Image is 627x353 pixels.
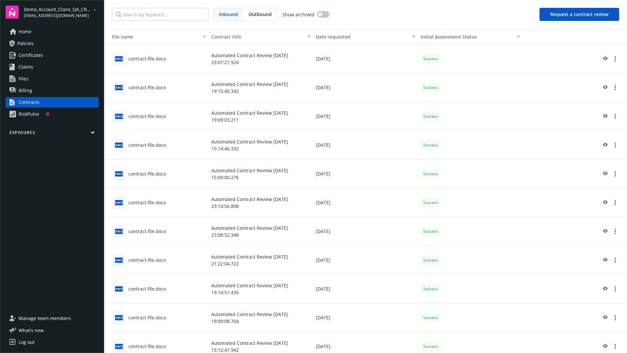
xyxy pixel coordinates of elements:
[19,26,31,37] span: Home
[6,327,54,334] button: What's new
[115,114,123,119] span: docx
[128,142,166,148] div: contract-file.docx
[313,303,418,332] div: [DATE]
[24,6,91,13] span: Demo_Account_Clone_QA_CR_Tests_Prospect
[115,56,123,61] span: docx
[313,102,418,131] div: [DATE]
[313,246,418,275] div: [DATE]
[115,344,123,349] span: docx
[115,85,123,90] span: docx
[209,131,313,160] div: Automated Contract Review [DATE] 15:14:46.332
[211,33,303,40] div: Contract title
[19,74,28,84] span: Files
[128,84,166,91] div: contract-file.docx
[423,142,438,148] span: Success
[209,246,313,275] div: Automated Contract Review [DATE] 21:22:04.722
[611,256,619,264] a: more
[24,6,99,19] button: Demo_Account_Clone_QA_CR_Tests_Prospect[EMAIL_ADDRESS][DOMAIN_NAME]arrowDropDown
[115,200,123,205] span: docx
[421,34,477,40] span: Initial Assessment Status
[24,13,91,19] span: [EMAIL_ADDRESS][DOMAIN_NAME]
[128,55,166,62] div: contract-file.docx
[6,62,99,72] a: Claims
[313,160,418,188] div: [DATE]
[282,11,314,18] span: Show archived
[423,85,438,91] span: Success
[423,257,438,263] span: Success
[601,199,609,207] a: preview
[19,85,32,96] span: Billing
[601,84,609,92] a: preview
[601,285,609,293] a: preview
[313,131,418,160] div: [DATE]
[423,344,438,349] span: Success
[6,97,99,108] a: Contracts
[209,102,313,131] div: Automated Contract Review [DATE] 19:09:03.211
[601,343,609,350] a: preview
[6,50,99,60] a: Certificates
[128,314,166,321] div: contract-file.docx
[214,8,243,21] span: Inbound
[209,29,313,44] button: Contract title
[601,141,609,149] a: preview
[601,314,609,322] a: preview
[19,109,39,119] div: RiskPulse
[423,315,438,321] span: Success
[115,315,123,320] span: docx
[107,33,199,40] div: File name
[6,109,99,119] a: RiskPulse
[6,6,19,19] img: navigator-logo.svg
[209,44,313,73] div: Automated Contract Review [DATE] 23:07:27.924
[423,113,438,119] span: Success
[6,313,99,324] a: Manage team members
[313,73,418,102] div: [DATE]
[209,73,313,102] div: Automated Contract Review [DATE] 19:15:40.342
[423,171,438,177] span: Success
[209,188,313,217] div: Automated Contract Review [DATE] 23:14:56.808
[19,50,43,60] span: Certificates
[611,343,619,350] a: more
[601,170,609,178] a: preview
[107,33,199,40] div: Toggle SortBy
[128,228,166,235] div: contract-file.docx
[6,74,99,84] a: Files
[115,171,123,176] span: docx
[611,199,619,207] a: more
[313,217,418,246] div: [DATE]
[601,227,609,235] a: preview
[128,343,166,350] div: contract-file.docx
[611,55,619,63] a: more
[19,313,71,324] span: Manage team members
[19,62,33,72] span: Claims
[128,257,166,263] div: contract-file.docx
[539,8,619,21] button: Request a contract review
[219,11,238,18] span: Inbound
[209,275,313,303] div: Automated Contract Review [DATE] 19:14:51.435
[243,8,277,21] span: Outbound
[19,97,40,108] div: Contracts
[91,6,99,14] a: arrowDropDown
[423,286,438,292] span: Success
[313,29,418,44] button: Date requested
[611,112,619,120] a: more
[115,143,123,147] span: docx
[611,84,619,92] a: more
[115,258,123,262] span: docx
[601,256,609,264] a: preview
[423,228,438,234] span: Success
[128,113,166,120] div: contract-file.docx
[611,314,619,322] a: more
[313,44,418,73] div: [DATE]
[19,327,44,334] span: What ' s new
[249,11,272,18] span: Outbound
[112,8,208,21] input: Search by keyword...
[115,229,123,234] span: docx
[601,55,609,63] a: preview
[313,275,418,303] div: [DATE]
[115,286,123,291] span: docx
[316,33,408,40] div: Date requested
[6,26,99,37] a: Home
[128,170,166,177] div: contract-file.docx
[313,188,418,217] div: [DATE]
